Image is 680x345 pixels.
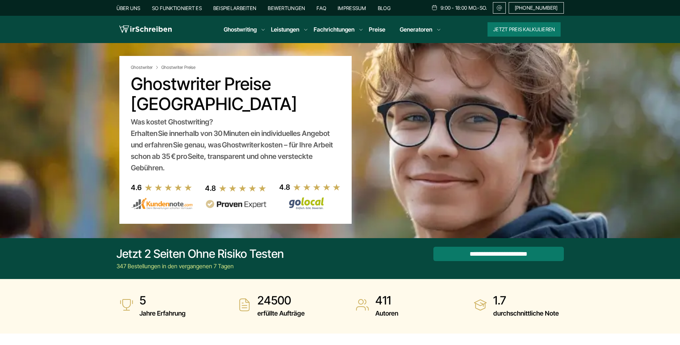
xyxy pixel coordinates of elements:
img: provenexpert reviews [205,200,267,209]
img: kundennote [131,198,192,210]
img: Email [496,5,503,11]
div: 347 Bestellungen in den vergangenen 7 Tagen [116,262,284,270]
img: stars [144,184,192,192]
div: 4.8 [205,183,216,194]
span: [PHONE_NUMBER] [515,5,558,11]
a: Fachrichtungen [314,25,355,34]
span: 9:00 - 18:00 Mo.-So. [441,5,487,11]
a: Preise [369,26,385,33]
a: Leistungen [271,25,299,34]
a: Ghostwriting [224,25,257,34]
div: 4.6 [131,182,142,193]
div: 4.8 [279,181,290,193]
img: stars [219,184,267,192]
img: durchschnittliche Note [473,298,488,312]
img: Jahre Erfahrung [119,298,134,312]
a: Blog [378,5,391,11]
span: erfüllte Aufträge [257,308,305,319]
a: Ghostwriter [131,65,160,70]
span: Jahre Erfahrung [139,308,186,319]
img: stars [293,183,341,191]
strong: 411 [375,293,398,308]
img: erfüllte Aufträge [237,298,252,312]
a: [PHONE_NUMBER] [509,2,564,14]
button: Jetzt Preis kalkulieren [488,22,561,37]
a: So funktioniert es [152,5,202,11]
span: Autoren [375,308,398,319]
div: Was kostet Ghostwriting? Erhalten Sie innerhalb von 30 Minuten ein individuelles Angebot und erfa... [131,116,340,174]
a: Bewertungen [268,5,305,11]
img: logo wirschreiben [119,24,172,35]
span: Ghostwriter Preise [161,65,195,70]
a: FAQ [317,5,326,11]
a: Impressum [338,5,366,11]
span: durchschnittliche Note [493,308,559,319]
h1: Ghostwriter Preise [GEOGRAPHIC_DATA] [131,74,340,114]
strong: 24500 [257,293,305,308]
a: Beispielarbeiten [213,5,256,11]
a: Generatoren [400,25,432,34]
img: Autoren [355,298,370,312]
strong: 1.7 [493,293,559,308]
strong: 5 [139,293,186,308]
img: Schedule [431,5,438,10]
img: Wirschreiben Bewertungen [279,197,341,210]
div: Jetzt 2 Seiten ohne Risiko testen [116,247,284,261]
a: Über uns [116,5,141,11]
